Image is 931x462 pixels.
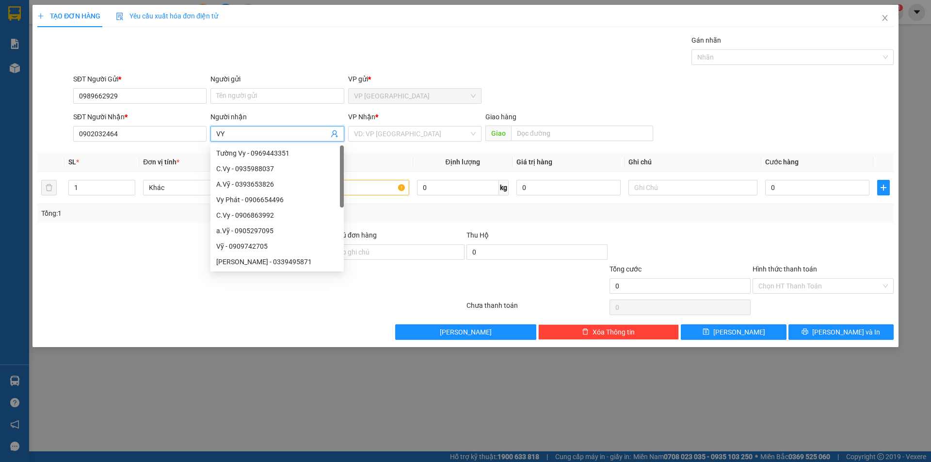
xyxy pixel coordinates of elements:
[765,158,799,166] span: Cước hàng
[466,231,489,239] span: Thu Hộ
[210,192,344,207] div: Vy Phát - 0906654496
[216,179,338,190] div: A.Vỹ - 0393653826
[628,180,757,195] input: Ghi Chú
[68,158,76,166] span: SL
[323,244,465,260] input: Ghi chú đơn hàng
[348,74,482,84] div: VP gửi
[625,153,761,172] th: Ghi chú
[42,50,143,63] span: VP [GEOGRAPHIC_DATA]: 84C KQH [PERSON_NAME], P.7, [GEOGRAPHIC_DATA]
[216,163,338,174] div: C.Vy - 0935988037
[37,12,100,20] span: TẠO ĐƠN HÀNG
[116,13,124,20] img: icon
[210,207,344,223] div: C.Vy - 0906863992
[210,145,344,161] div: Tường Vy - 0969443351
[210,112,344,122] div: Người nhận
[116,12,218,20] span: Yêu cầu xuất hóa đơn điện tử
[465,300,609,317] div: Chưa thanh toán
[713,327,765,337] span: [PERSON_NAME]
[280,180,409,195] input: VD: Bàn, Ghế
[216,225,338,236] div: a.Vỹ - 0905297095
[53,64,83,71] strong: 0333 161718
[216,194,338,205] div: Vy Phát - 0906654496
[216,256,338,267] div: [PERSON_NAME] - 0339495871
[323,231,377,239] label: Ghi chú đơn hàng
[881,14,889,22] span: close
[802,328,808,336] span: printer
[753,265,817,273] label: Hình thức thanh toán
[143,158,179,166] span: Đơn vị tính
[593,327,635,337] span: Xóa Thông tin
[788,324,894,340] button: printer[PERSON_NAME] và In
[41,208,359,219] div: Tổng: 1
[331,130,338,138] span: user-add
[538,324,679,340] button: deleteXóa Thông tin
[703,328,709,336] span: save
[610,265,642,273] span: Tổng cước
[516,180,621,195] input: 0
[446,158,480,166] span: Định lượng
[210,239,344,254] div: Vỹ - 0909742705
[582,328,589,336] span: delete
[216,241,338,252] div: Vỹ - 0909742705
[691,36,721,44] label: Gán nhãn
[681,324,786,340] button: save[PERSON_NAME]
[42,64,83,71] span: SĐT:
[877,180,890,195] button: plus
[210,223,344,239] div: a.Vỹ - 0905297095
[871,5,899,32] button: Close
[73,74,207,84] div: SĐT Người Gửi
[210,74,344,84] div: Người gửi
[42,30,109,49] span: VP Bình Dương: 36 Xuyên Á, [PERSON_NAME], Dĩ An, [GEOGRAPHIC_DATA]
[395,324,536,340] button: [PERSON_NAME]
[485,126,511,141] span: Giao
[42,5,120,15] strong: PHONG PHÚ EXPRESS
[42,16,131,29] span: VP HCM: 522 [PERSON_NAME], P.4, Q.[GEOGRAPHIC_DATA]
[5,21,40,56] img: logo
[354,89,476,103] span: VP Đà Lạt
[499,180,509,195] span: kg
[511,126,653,141] input: Dọc đường
[210,254,344,270] div: minh vy - 0339495871
[149,180,266,195] span: Khác
[516,158,552,166] span: Giá trị hàng
[812,327,880,337] span: [PERSON_NAME] và In
[216,210,338,221] div: C.Vy - 0906863992
[485,113,516,121] span: Giao hàng
[216,148,338,159] div: Tường Vy - 0969443351
[348,113,375,121] span: VP Nhận
[210,176,344,192] div: A.Vỹ - 0393653826
[878,184,889,191] span: plus
[37,13,44,19] span: plus
[210,161,344,176] div: C.Vy - 0935988037
[41,180,57,195] button: delete
[440,327,492,337] span: [PERSON_NAME]
[73,112,207,122] div: SĐT Người Nhận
